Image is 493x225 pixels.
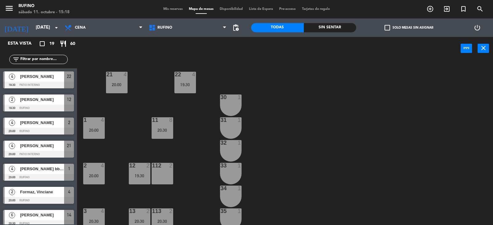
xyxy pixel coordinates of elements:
[83,128,105,132] div: 20:00
[129,174,150,178] div: 19:30
[75,26,86,30] span: Cena
[67,96,71,103] span: 12
[20,212,64,218] span: [PERSON_NAME]
[59,40,67,47] i: restaurant
[461,44,472,53] button: power_input
[20,119,64,126] span: [PERSON_NAME]
[9,97,15,103] span: 2
[20,56,67,63] input: Filtrar por nombre...
[152,208,153,214] div: 113
[49,40,54,47] span: 19
[169,208,173,214] div: 2
[186,7,217,11] span: Mapa de mesas
[68,165,70,172] span: 1
[101,208,104,214] div: 4
[480,44,487,52] i: close
[160,7,186,11] span: Mis reservas
[106,82,128,87] div: 20:00
[232,24,239,31] span: pending_actions
[20,189,64,195] span: Formaz, Vinciane
[101,117,104,123] div: 4
[478,44,489,53] button: close
[246,7,276,11] span: Lista de Espera
[68,119,70,126] span: 2
[476,5,484,13] i: search
[460,5,467,13] i: turned_in_not
[146,208,150,214] div: 2
[9,143,15,149] span: 4
[152,117,153,123] div: 11
[152,163,153,168] div: 112
[217,7,246,11] span: Disponibilidad
[251,23,304,32] div: Todas
[83,174,105,178] div: 20:00
[67,211,71,219] span: 14
[169,117,173,123] div: 8
[9,189,15,195] span: 2
[67,142,71,149] span: 21
[18,3,70,9] div: Rufino
[9,212,15,218] span: 6
[152,128,173,132] div: 20:30
[53,24,60,31] i: arrow_drop_down
[5,4,14,13] i: menu
[12,56,20,63] i: filter_list
[9,120,15,126] span: 4
[385,25,433,30] label: Solo mesas sin asignar
[192,72,196,77] div: 4
[70,40,75,47] span: 60
[101,163,104,168] div: 4
[426,5,434,13] i: add_circle_outline
[5,4,14,15] button: menu
[9,166,15,172] span: 4
[157,26,172,30] span: Rufino
[238,140,241,146] div: 1
[299,7,333,11] span: Tarjetas de regalo
[20,96,64,103] span: [PERSON_NAME]
[83,219,105,223] div: 20:30
[238,94,241,100] div: 1
[385,25,390,30] span: check_box_outline_blank
[9,74,15,80] span: 4
[20,73,64,80] span: [PERSON_NAME]
[124,72,127,77] div: 4
[67,73,71,80] span: 22
[146,163,150,168] div: 2
[18,9,70,15] div: sábado 11. octubre - 15:18
[129,163,130,168] div: 12
[238,208,241,214] div: 1
[474,24,481,31] i: power_settings_new
[463,44,470,52] i: power_input
[3,40,44,47] div: Esta vista
[238,186,241,191] div: 1
[20,143,64,149] span: [PERSON_NAME]
[169,163,173,168] div: 2
[238,163,241,168] div: 1
[152,219,173,223] div: 20:30
[129,219,150,223] div: 20:30
[129,208,130,214] div: 13
[174,82,196,87] div: 19:30
[39,40,46,47] i: crop_square
[20,166,64,172] span: [PERSON_NAME] bbgc
[304,23,357,32] div: Sin sentar
[68,188,70,195] span: 4
[238,117,241,123] div: 1
[276,7,299,11] span: Pre-acceso
[443,5,450,13] i: exit_to_app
